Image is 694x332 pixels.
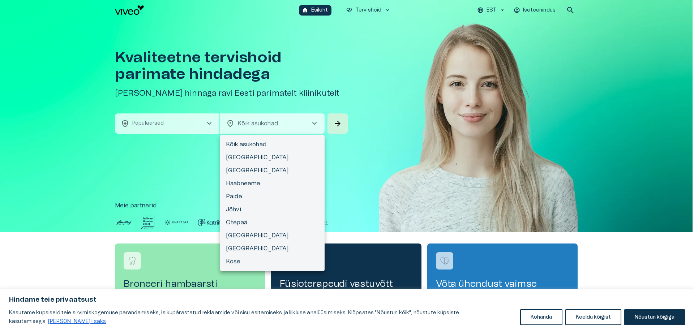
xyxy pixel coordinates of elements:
li: [GEOGRAPHIC_DATA] [220,229,325,242]
button: Kohanda [520,309,562,325]
a: Loe lisaks [48,319,106,324]
button: Keeldu kõigist [565,309,621,325]
li: [GEOGRAPHIC_DATA] [220,242,325,255]
li: [GEOGRAPHIC_DATA] [220,151,325,164]
li: Kose [220,255,325,268]
li: Haabneeme [220,177,325,190]
li: Paide [220,190,325,203]
p: Kasutame küpsiseid teie sirvimiskogemuse parandamiseks, isikupärastatud reklaamide või sisu esita... [9,309,515,326]
li: Kõik asukohad [220,138,325,151]
li: Jõhvi [220,203,325,216]
li: [GEOGRAPHIC_DATA] [220,164,325,177]
li: Otepää [220,216,325,229]
span: Help [37,6,48,12]
p: Hindame teie privaatsust [9,296,685,304]
button: Nõustun kõigiga [624,309,685,325]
